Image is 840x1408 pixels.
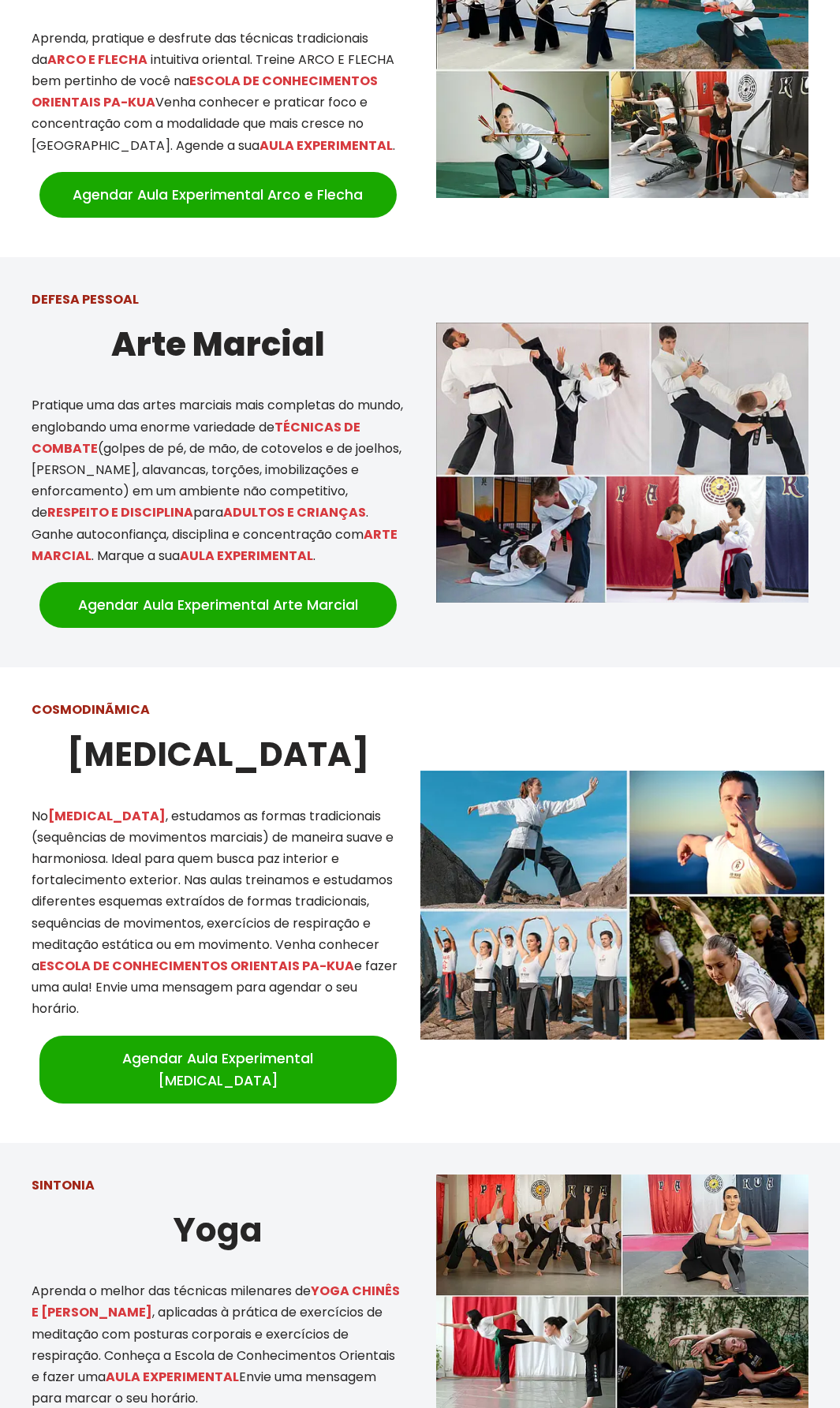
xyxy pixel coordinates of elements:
[180,547,313,565] mark: AULA EXPERIMENTAL
[32,290,139,308] strong: DEFESA PESSOAL
[32,394,405,566] p: Pratique uma das artes marciais mais completas do mundo, englobando uma enorme variedade de (golp...
[223,503,366,521] mark: ADULTOS E CRIANÇAS
[32,700,150,719] strong: COSMODINÃMICA
[47,503,193,521] mark: RESPEITO E DISCIPLINA
[32,525,398,565] mark: ARTE MARCIAL
[32,318,405,371] h2: Arte Marcial
[39,1036,397,1104] a: Agendar Aula Experimental [MEDICAL_DATA]
[32,418,360,458] mark: TÉCNICAS DE COMBATE
[32,72,378,111] mark: ESCOLA DE CONHECIMENTOS ORIENTAIS PA-KUA
[48,807,166,825] mark: [MEDICAL_DATA]
[67,731,369,778] strong: [MEDICAL_DATA]
[106,1368,239,1386] mark: AULA EXPERIMENTAL
[39,172,397,218] a: Agendar Aula Experimental Arco e Flecha
[47,50,147,69] mark: ARCO E FLECHA
[32,805,405,1020] p: No , estudamos as formas tradicionais (sequências de movimentos marciais) de maneira suave e harm...
[32,28,405,156] p: Aprenda, pratique e desfrute das técnicas tradicionais da intuitiva oriental. Treine ARCO E FLECH...
[174,1207,263,1253] strong: Yoga
[39,582,397,628] a: Agendar Aula Experimental Arte Marcial
[259,136,393,155] mark: AULA EXPERIMENTAL
[32,1176,95,1194] strong: SINTONIA
[39,957,354,975] mark: ESCOLA DE CONHECIMENTOS ORIENTAIS PA-KUA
